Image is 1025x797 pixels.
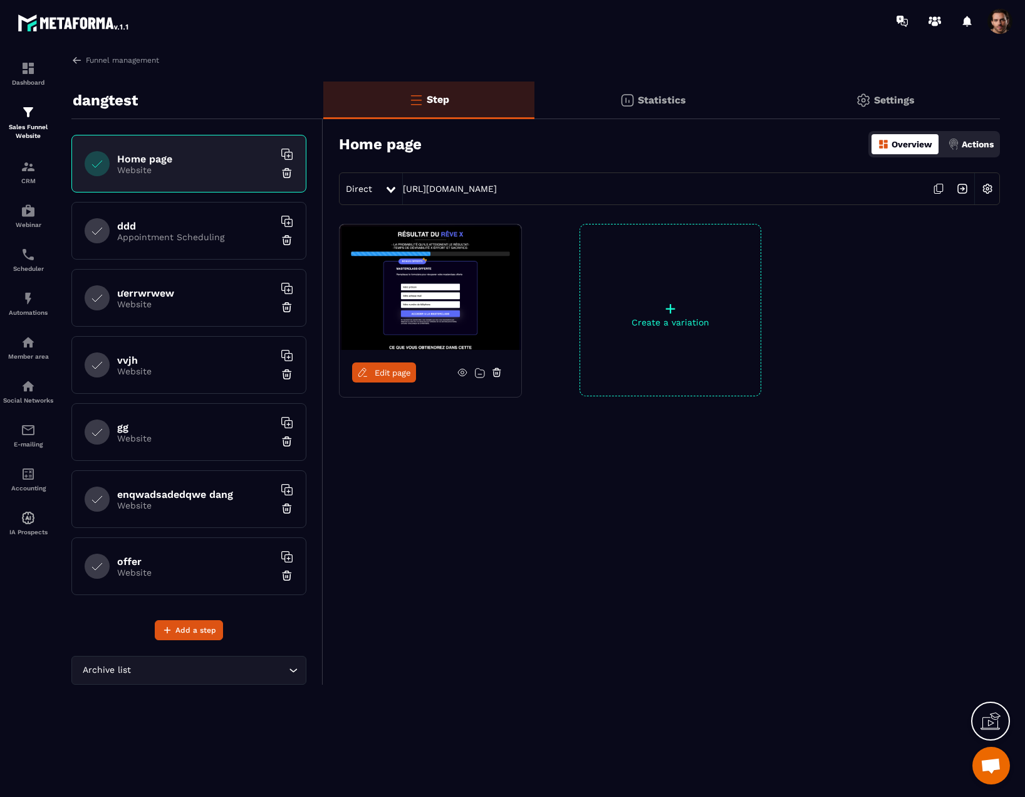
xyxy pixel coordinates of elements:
[580,317,761,327] p: Create a variation
[580,300,761,317] p: +
[427,93,449,105] p: Step
[117,220,274,232] h6: ddd
[71,55,159,66] a: Funnel management
[3,397,53,404] p: Social Networks
[21,467,36,482] img: accountant
[3,79,53,86] p: Dashboard
[375,368,411,377] span: Edit page
[3,150,53,194] a: formationformationCRM
[948,139,959,150] img: actions.d6e523a2.png
[3,265,53,272] p: Scheduler
[3,485,53,492] p: Accounting
[3,51,53,95] a: formationformationDashboard
[21,291,36,306] img: automations
[3,529,53,536] p: IA Prospects
[71,55,83,66] img: arrow
[133,663,286,677] input: Search for option
[878,139,889,150] img: dashboard-orange.40269519.svg
[892,139,932,149] p: Overview
[972,747,1010,784] div: Open chat
[21,510,36,525] img: automations
[117,433,274,443] p: Website
[976,177,999,201] img: setting-w.858f3a88.svg
[155,620,223,640] button: Add a step
[3,282,53,325] a: automationsautomationsAutomations
[3,177,53,184] p: CRM
[281,569,293,582] img: trash
[3,123,53,140] p: Sales Funnel Website
[281,234,293,246] img: trash
[21,61,36,76] img: formation
[117,500,274,510] p: Website
[403,184,497,194] a: [URL][DOMAIN_NAME]
[21,335,36,350] img: automations
[117,287,274,299] h6: ưerrwrwew
[117,556,274,567] h6: offer
[21,203,36,218] img: automations
[18,11,130,34] img: logo
[281,167,293,179] img: trash
[3,353,53,360] p: Member area
[3,413,53,457] a: emailemailE-mailing
[281,368,293,381] img: trash
[346,184,372,194] span: Direct
[73,88,138,113] p: dangtest
[117,165,274,175] p: Website
[21,105,36,120] img: formation
[117,153,274,165] h6: Home page
[175,624,216,636] span: Add a step
[21,423,36,438] img: email
[340,224,521,350] img: image
[3,95,53,150] a: formationformationSales Funnel Website
[962,139,994,149] p: Actions
[874,94,915,106] p: Settings
[3,441,53,448] p: E-mailing
[21,159,36,174] img: formation
[3,309,53,316] p: Automations
[281,502,293,515] img: trash
[408,92,424,107] img: bars-o.4a397970.svg
[80,663,133,677] span: Archive list
[3,194,53,238] a: automationsautomationsWebinar
[117,299,274,309] p: Website
[117,366,274,376] p: Website
[71,656,306,685] div: Search for option
[117,354,274,366] h6: vvjh
[950,177,974,201] img: arrow-next.bcc2205e.svg
[21,379,36,394] img: social-network
[3,457,53,501] a: accountantaccountantAccounting
[638,94,686,106] p: Statistics
[117,232,274,242] p: Appointment Scheduling
[856,93,871,108] img: setting-gr.5f69749f.svg
[3,221,53,228] p: Webinar
[117,421,274,433] h6: gg
[3,369,53,413] a: social-networksocial-networkSocial Networks
[3,325,53,369] a: automationsautomationsMember area
[352,362,416,383] a: Edit page
[21,247,36,262] img: scheduler
[339,135,422,153] h3: Home page
[3,238,53,282] a: schedulerschedulerScheduler
[620,93,635,108] img: stats.20deebd0.svg
[281,301,293,314] img: trash
[117,488,274,500] h6: enqwadsadedqwe dang
[117,567,274,578] p: Website
[281,435,293,448] img: trash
